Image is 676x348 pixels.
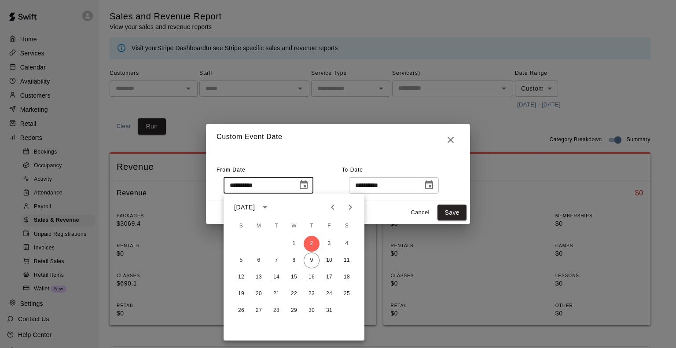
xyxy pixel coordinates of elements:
[268,286,284,302] button: 21
[233,269,249,285] button: 12
[406,206,434,220] button: Cancel
[257,200,272,215] button: calendar view is open, switch to year view
[324,198,342,216] button: Previous month
[268,253,284,268] button: 7
[217,167,246,173] span: From Date
[251,303,267,319] button: 27
[268,303,284,319] button: 28
[339,236,355,252] button: 4
[339,253,355,268] button: 11
[286,286,302,302] button: 22
[234,203,255,212] div: [DATE]
[437,205,467,221] button: Save
[339,217,355,235] span: Saturday
[251,286,267,302] button: 20
[304,269,320,285] button: 16
[339,269,355,285] button: 18
[321,236,337,252] button: 3
[286,269,302,285] button: 15
[233,303,249,319] button: 26
[206,124,470,156] h2: Custom Event Date
[321,286,337,302] button: 24
[268,217,284,235] span: Tuesday
[304,253,320,268] button: 9
[286,217,302,235] span: Wednesday
[321,269,337,285] button: 17
[420,176,438,194] button: Choose date, selected date is Oct 9, 2025
[304,217,320,235] span: Thursday
[342,167,363,173] span: To Date
[304,286,320,302] button: 23
[268,269,284,285] button: 14
[304,303,320,319] button: 30
[251,217,267,235] span: Monday
[233,286,249,302] button: 19
[321,217,337,235] span: Friday
[233,217,249,235] span: Sunday
[286,303,302,319] button: 29
[304,236,320,252] button: 2
[251,253,267,268] button: 6
[321,303,337,319] button: 31
[295,176,312,194] button: Choose date, selected date is Oct 2, 2025
[233,253,249,268] button: 5
[342,198,359,216] button: Next month
[286,253,302,268] button: 8
[321,253,337,268] button: 10
[251,269,267,285] button: 13
[339,286,355,302] button: 25
[442,131,459,149] button: Close
[286,236,302,252] button: 1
